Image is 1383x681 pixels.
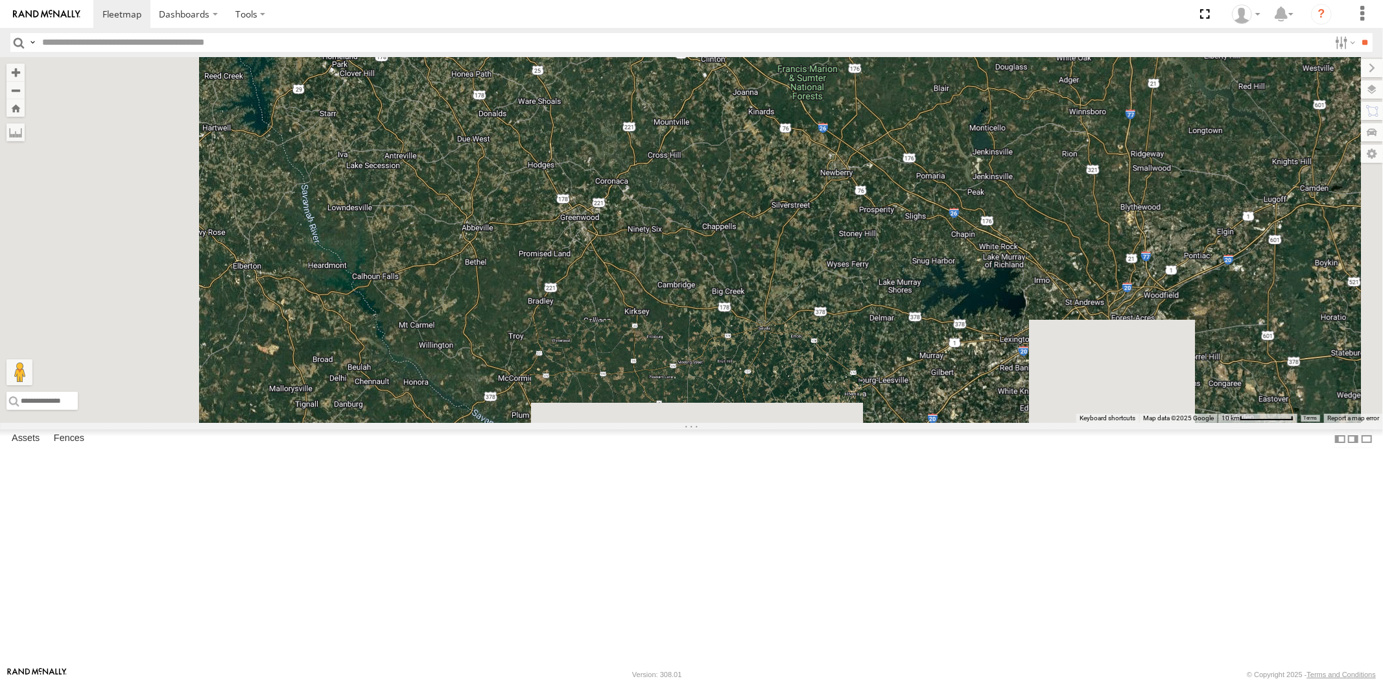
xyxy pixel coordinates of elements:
[47,430,91,448] label: Fences
[6,359,32,385] button: Drag Pegman onto the map to open Street View
[1360,429,1373,448] label: Hide Summary Table
[5,430,46,448] label: Assets
[27,33,38,52] label: Search Query
[6,123,25,141] label: Measure
[13,10,80,19] img: rand-logo.svg
[1143,414,1214,422] span: Map data ©2025 Google
[1347,429,1360,448] label: Dock Summary Table to the Right
[1222,414,1240,422] span: 10 km
[1080,414,1135,423] button: Keyboard shortcuts
[632,671,681,678] div: Version: 308.01
[1247,671,1376,678] div: © Copyright 2025 -
[1218,414,1297,423] button: Map Scale: 10 km per 79 pixels
[6,81,25,99] button: Zoom out
[1307,671,1376,678] a: Terms and Conditions
[6,64,25,81] button: Zoom in
[1361,145,1383,163] label: Map Settings
[1334,429,1347,448] label: Dock Summary Table to the Left
[1330,33,1358,52] label: Search Filter Options
[7,668,67,681] a: Visit our Website
[1327,414,1379,422] a: Report a map error
[1227,5,1265,24] div: Sardor Khadjimedov
[1304,416,1318,421] a: Terms (opens in new tab)
[1311,4,1332,25] i: ?
[6,99,25,117] button: Zoom Home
